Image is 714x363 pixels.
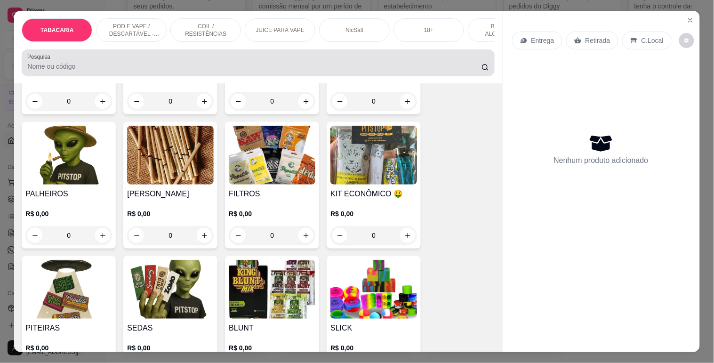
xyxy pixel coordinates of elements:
p: Retirada [586,36,610,45]
img: product-image [330,126,417,185]
img: product-image [330,260,417,319]
p: BEBIDAS ALCOÓLICAS [476,23,530,38]
p: R$ 0,00 [25,343,112,353]
h4: SLICK [330,323,417,334]
p: R$ 0,00 [229,343,315,353]
p: C.Local [642,36,664,45]
h4: PITEIRAS [25,323,112,334]
h4: BLUNT [229,323,315,334]
p: R$ 0,00 [229,209,315,218]
img: product-image [25,126,112,185]
h4: [PERSON_NAME] [127,188,214,200]
img: product-image [127,260,214,319]
img: product-image [229,126,315,185]
p: R$ 0,00 [330,343,417,353]
p: R$ 0,00 [25,209,112,218]
p: 18+ [424,26,433,34]
p: R$ 0,00 [330,209,417,218]
p: R$ 0,00 [127,343,214,353]
p: POD E VAPE / DESCARTÁVEL - RECARREGAVEL [104,23,159,38]
label: Pesquisa [27,53,54,61]
p: R$ 0,00 [127,209,214,218]
button: Close [683,13,698,28]
button: decrease-product-quantity [679,33,694,48]
h4: KIT ECONÔMICO 🤑 [330,188,417,200]
h4: PALHEIROS [25,188,112,200]
h4: SEDAS [127,323,214,334]
p: COIL / RESISTÊNCIAS [178,23,233,38]
p: NicSalt [345,26,363,34]
h4: FILTROS [229,188,315,200]
input: Pesquisa [27,62,481,71]
p: JUICE PARA VAPE [256,26,305,34]
p: TABACARIA [40,26,73,34]
img: product-image [25,260,112,319]
img: product-image [127,126,214,185]
p: Entrega [531,36,554,45]
img: product-image [229,260,315,319]
p: Nenhum produto adicionado [554,155,649,166]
